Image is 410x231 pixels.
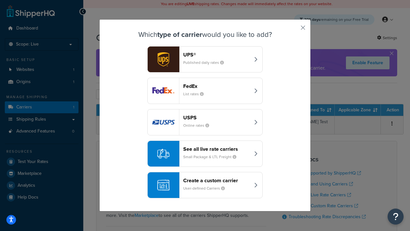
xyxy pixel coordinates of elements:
header: USPS [183,115,250,121]
h3: Which would you like to add? [116,31,294,38]
header: UPS® [183,52,250,58]
small: List rates [183,91,209,97]
small: User-defined Carriers [183,185,230,191]
small: Online rates [183,123,214,128]
button: See all live rate carriersSmall Package & LTL Freight [147,141,263,167]
img: icon-carrier-custom-c93b8a24.svg [157,179,169,191]
small: Small Package & LTL Freight [183,154,242,160]
button: usps logoUSPSOnline rates [147,109,263,135]
header: FedEx [183,83,250,89]
strong: type of carrier [157,29,202,40]
button: fedEx logoFedExList rates [147,78,263,104]
button: Create a custom carrierUser-defined Carriers [147,172,263,198]
img: icon-carrier-liverate-becf4550.svg [157,148,169,160]
header: See all live rate carriers [183,146,250,152]
img: fedEx logo [148,78,179,104]
header: Create a custom carrier [183,177,250,184]
img: ups logo [148,47,179,72]
small: Published daily rates [183,60,229,65]
img: usps logo [148,109,179,135]
button: Open Resource Center [388,209,404,225]
button: ups logoUPS®Published daily rates [147,46,263,73]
